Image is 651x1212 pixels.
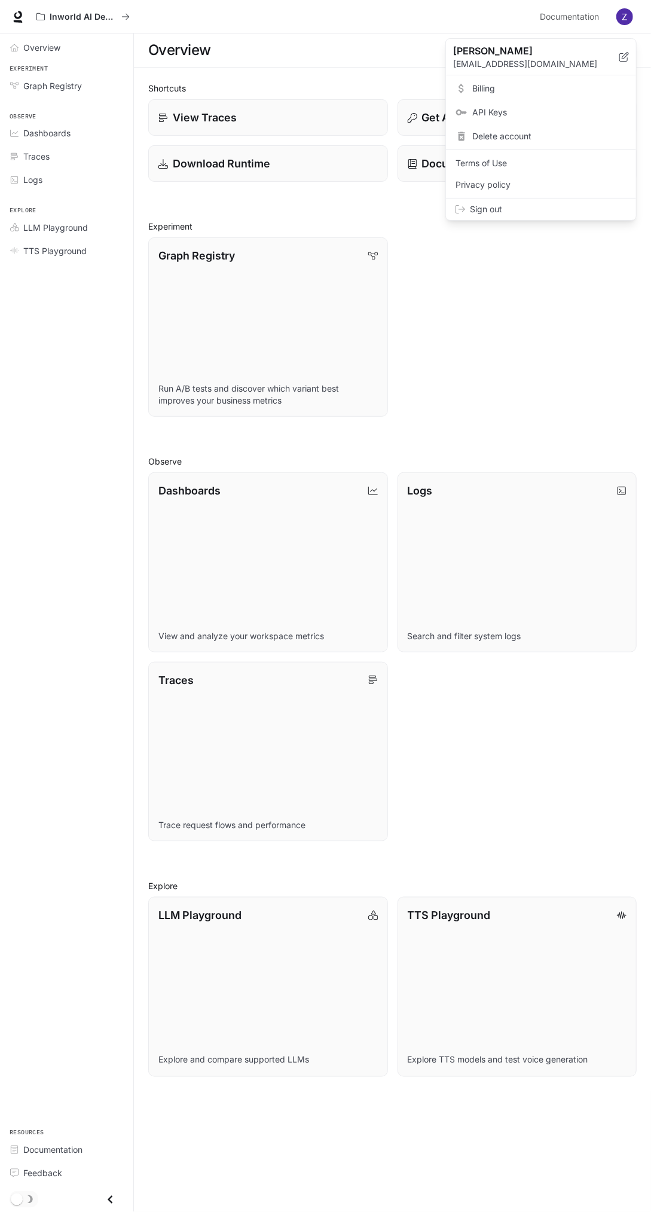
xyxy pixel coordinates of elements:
[448,152,634,174] a: Terms of Use
[472,106,626,118] span: API Keys
[448,102,634,123] a: API Keys
[446,199,636,220] div: Sign out
[448,126,634,147] div: Delete account
[472,83,626,94] span: Billing
[470,203,626,215] span: Sign out
[448,174,634,196] a: Privacy policy
[453,44,600,58] p: [PERSON_NAME]
[448,78,634,99] a: Billing
[446,39,636,75] div: [PERSON_NAME][EMAIL_ADDRESS][DOMAIN_NAME]
[456,157,626,169] span: Terms of Use
[456,179,626,191] span: Privacy policy
[472,130,626,142] span: Delete account
[453,58,619,70] p: [EMAIL_ADDRESS][DOMAIN_NAME]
